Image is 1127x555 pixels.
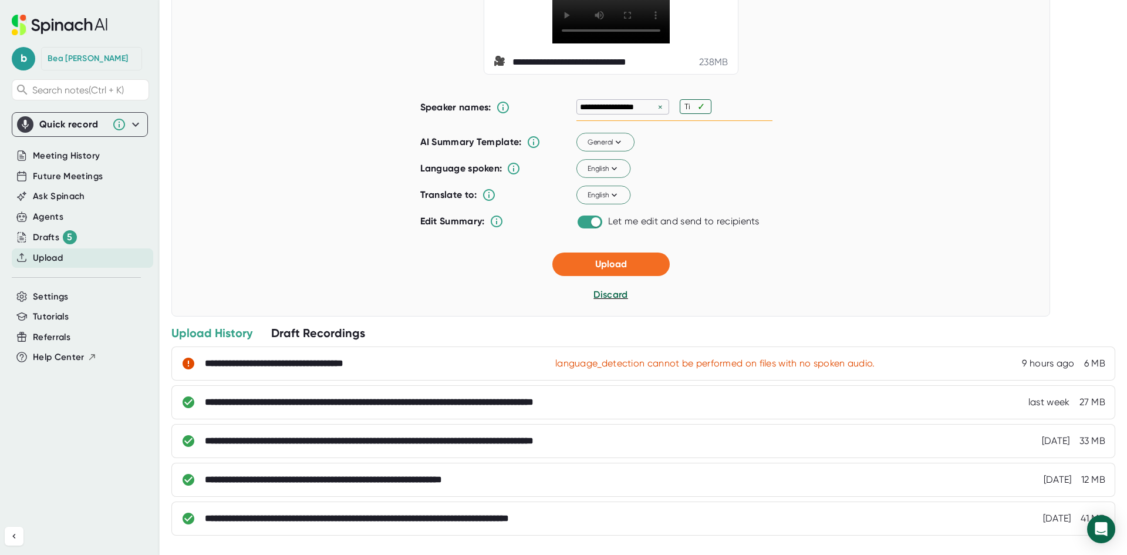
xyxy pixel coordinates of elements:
span: Help Center [33,351,85,364]
button: Collapse sidebar [5,527,23,546]
div: 5/30/2025, 11:22:20 AM [1043,513,1071,524]
button: Meeting History [33,149,100,163]
div: × [655,102,666,113]
button: General [576,133,635,152]
div: 6/20/2025, 11:44:26 AM [1044,474,1072,486]
button: Ask Spinach [33,190,85,203]
span: English [587,190,619,200]
button: English [576,186,630,205]
div: Draft Recordings [271,325,365,341]
div: 9/23/2025, 12:46:56 PM [1022,358,1074,369]
button: Referrals [33,331,70,344]
b: Edit Summary: [420,216,485,227]
div: 33 MB [1079,435,1106,447]
div: Upload History [171,325,252,341]
div: Drafts [33,230,77,244]
span: b [12,47,35,70]
button: Upload [33,251,63,265]
button: Drafts 5 [33,230,77,244]
button: Tutorials [33,310,69,324]
b: AI Summary Template: [420,136,522,148]
div: ✓ [697,101,708,112]
button: Upload [552,253,670,276]
div: Open Intercom Messenger [1087,515,1115,543]
div: Let me edit and send to recipients [608,216,760,227]
div: Quick record [17,113,143,136]
span: Search notes (Ctrl + K) [32,85,146,96]
div: Quick record [39,119,106,130]
div: 12 MB [1081,474,1106,486]
span: General [587,137,623,147]
span: video [494,55,508,69]
button: English [576,160,630,179]
b: Speaker names: [420,102,491,113]
button: Agents [33,210,63,224]
button: Help Center [33,351,97,364]
button: Settings [33,290,69,304]
b: Translate to: [420,189,477,200]
div: 6/23/2025, 10:12:51 PM [1042,435,1070,447]
div: language_detection cannot be performed on files with no spoken audio. [555,358,875,369]
span: Upload [595,258,627,270]
span: Discard [593,289,627,300]
b: Language spoken: [420,163,502,174]
div: 5 [63,230,77,244]
div: 41 MB [1081,513,1106,524]
button: Future Meetings [33,170,103,183]
div: Bea van den Heuvel [48,53,128,64]
div: 6 MB [1084,358,1105,369]
span: English [587,163,619,174]
button: Discard [593,288,627,302]
div: 9/12/2025, 3:41:31 PM [1028,396,1070,408]
div: 238 MB [699,56,728,68]
div: 27 MB [1079,396,1106,408]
